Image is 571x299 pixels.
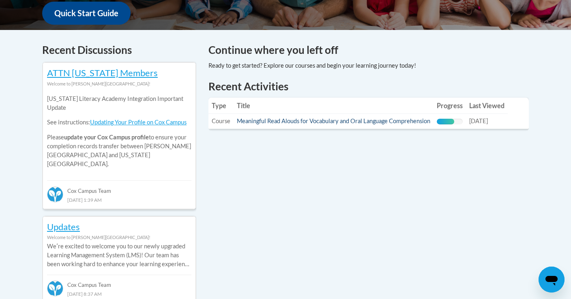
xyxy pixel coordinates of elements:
img: Cox Campus Team [47,280,63,297]
div: Please to ensure your completion records transfer between [PERSON_NAME][GEOGRAPHIC_DATA] and [US_... [47,88,191,175]
div: Cox Campus Team [47,180,191,195]
a: ATTN [US_STATE] Members [47,67,158,78]
span: Course [212,117,230,124]
div: Welcome to [PERSON_NAME][GEOGRAPHIC_DATA]! [47,233,191,242]
p: Weʹre excited to welcome you to our newly upgraded Learning Management System (LMS)! Our team has... [47,242,191,269]
div: Welcome to [PERSON_NAME][GEOGRAPHIC_DATA]! [47,79,191,88]
h1: Recent Activities [208,79,529,94]
div: Progress, % [437,119,454,124]
img: Cox Campus Team [47,186,63,203]
th: Last Viewed [466,98,508,114]
p: See instructions: [47,118,191,127]
h4: Continue where you left off [208,42,529,58]
iframe: Button to launch messaging window [539,267,565,293]
th: Type [208,98,234,114]
p: [US_STATE] Literacy Academy Integration Important Update [47,94,191,112]
div: Cox Campus Team [47,275,191,289]
a: Quick Start Guide [42,2,131,25]
h4: Recent Discussions [42,42,196,58]
div: [DATE] 8:37 AM [47,289,191,298]
div: [DATE] 1:39 AM [47,195,191,204]
th: Title [234,98,434,114]
th: Progress [434,98,466,114]
a: Updates [47,221,80,232]
a: Meaningful Read Alouds for Vocabulary and Oral Language Comprehension [237,117,430,124]
b: update your Cox Campus profile [64,134,149,141]
a: Updating Your Profile on Cox Campus [90,119,187,126]
span: [DATE] [469,117,488,124]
